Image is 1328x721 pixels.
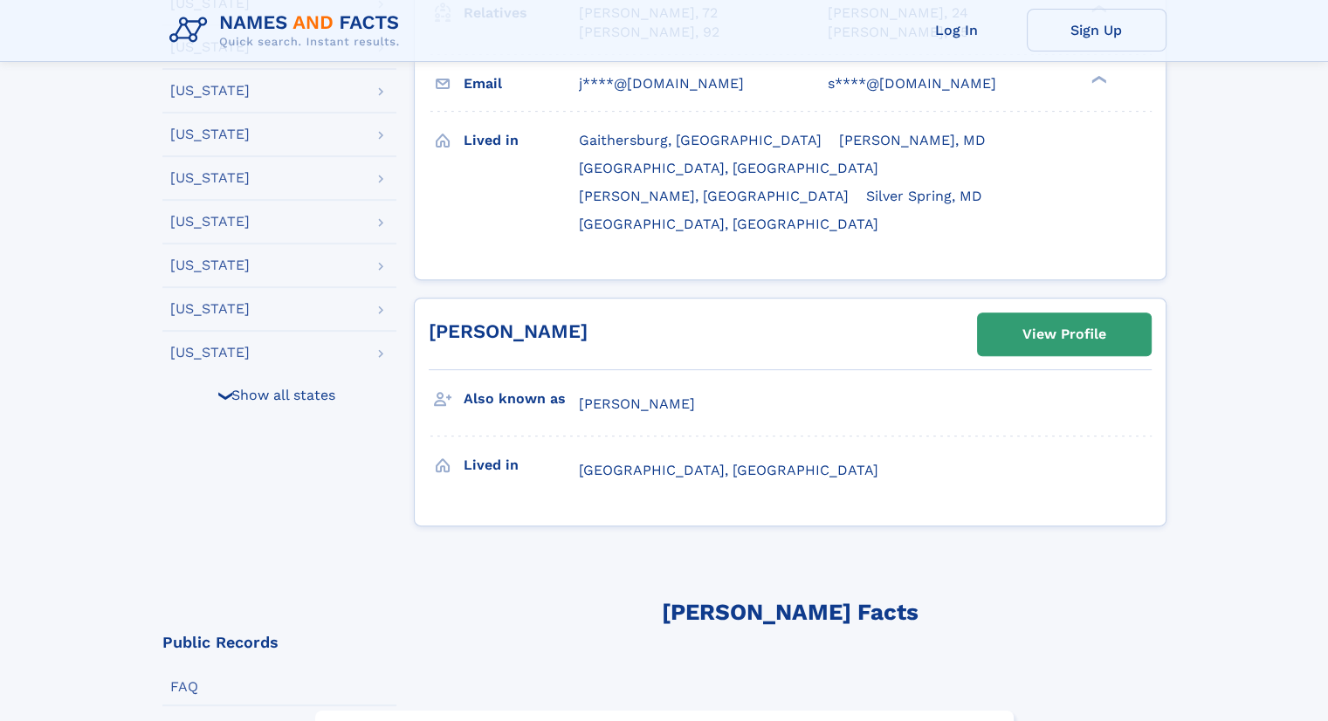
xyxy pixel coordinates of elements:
[579,188,849,204] span: [PERSON_NAME], [GEOGRAPHIC_DATA]
[170,171,250,185] div: [US_STATE]
[579,160,878,176] span: [GEOGRAPHIC_DATA], [GEOGRAPHIC_DATA]
[162,7,414,54] img: Logo Names and Facts
[464,450,579,480] h3: Lived in
[1027,9,1166,51] a: Sign Up
[866,188,982,204] span: Silver Spring, MD
[464,69,579,99] h3: Email
[1022,314,1106,354] div: View Profile
[579,216,878,232] span: [GEOGRAPHIC_DATA], [GEOGRAPHIC_DATA]
[1088,73,1109,85] div: ❯
[170,346,250,360] div: [US_STATE]
[162,374,396,415] div: Show all states
[464,126,579,155] h3: Lived in
[839,132,986,148] span: [PERSON_NAME], MD
[429,320,588,342] a: [PERSON_NAME]
[215,389,236,401] div: ❯
[887,9,1027,51] a: Log In
[170,302,250,316] div: [US_STATE]
[579,132,822,148] span: Gaithersburg, [GEOGRAPHIC_DATA]
[170,258,250,272] div: [US_STATE]
[579,395,695,412] span: [PERSON_NAME]
[170,677,198,697] div: FAQ
[162,635,279,650] div: Public Records
[464,384,579,414] h3: Also known as
[170,84,250,98] div: [US_STATE]
[579,462,878,478] span: [GEOGRAPHIC_DATA], [GEOGRAPHIC_DATA]
[978,313,1151,355] a: View Profile
[662,600,919,647] h1: [PERSON_NAME] Facts
[170,127,250,141] div: [US_STATE]
[170,215,250,229] div: [US_STATE]
[162,669,396,704] a: FAQ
